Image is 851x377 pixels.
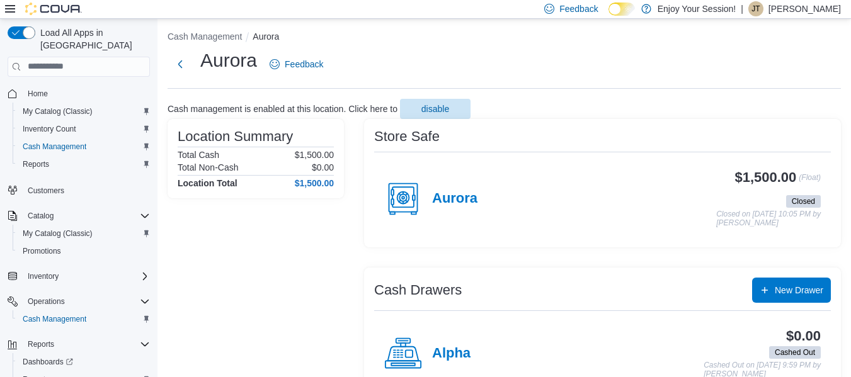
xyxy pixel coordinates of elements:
h4: Alpha [432,346,471,362]
input: Dark Mode [608,3,635,16]
a: Cash Management [18,139,91,154]
span: Operations [28,296,65,307]
span: Cash Management [23,142,86,152]
h4: Aurora [432,191,477,207]
button: Aurora [253,31,279,42]
button: Reports [23,337,59,352]
button: Cash Management [13,138,155,155]
span: My Catalog (Classic) [18,226,150,241]
button: Catalog [3,207,155,225]
p: Enjoy Your Session! [658,1,736,16]
button: Reports [13,155,155,173]
button: Inventory Count [13,120,155,138]
h3: $0.00 [786,329,821,344]
span: Customers [23,182,150,198]
h4: Location Total [178,178,237,188]
a: Reports [18,157,54,172]
span: Feedback [559,3,598,15]
p: $0.00 [312,162,334,172]
span: disable [421,103,449,115]
button: Cash Management [168,31,242,42]
button: My Catalog (Classic) [13,225,155,242]
span: Inventory Count [23,124,76,134]
span: Inventory [23,269,150,284]
p: [PERSON_NAME] [768,1,841,16]
span: Promotions [23,246,61,256]
div: Jeremy Tremblett [748,1,763,16]
button: Inventory [23,269,64,284]
a: Home [23,86,53,101]
h1: Aurora [200,48,257,73]
span: Load All Apps in [GEOGRAPHIC_DATA] [35,26,150,52]
span: Closed [792,196,815,207]
a: Feedback [265,52,328,77]
a: Dashboards [18,354,78,369]
button: My Catalog (Classic) [13,103,155,120]
span: Cash Management [18,312,150,327]
button: Operations [23,294,70,309]
a: Promotions [18,244,66,259]
h6: Total Cash [178,150,219,160]
span: Dashboards [23,357,73,367]
span: Reports [18,157,150,172]
a: Inventory Count [18,121,81,137]
button: disable [400,99,471,119]
h3: Location Summary [178,129,293,144]
p: Cash management is enabled at this location. Click here to [168,104,397,114]
img: Cova [25,3,82,15]
span: Reports [28,339,54,349]
span: Cash Management [18,139,150,154]
button: Operations [3,293,155,310]
a: My Catalog (Classic) [18,226,98,241]
span: Inventory [28,271,59,281]
h3: Store Safe [374,129,440,144]
a: Dashboards [13,353,155,371]
h4: $1,500.00 [295,178,334,188]
span: Inventory Count [18,121,150,137]
h3: $1,500.00 [735,170,797,185]
span: New Drawer [775,284,823,296]
span: Closed [786,195,821,208]
span: My Catalog (Classic) [18,104,150,119]
button: Cash Management [13,310,155,328]
p: | [741,1,743,16]
button: New Drawer [752,278,831,303]
button: Home [3,84,155,103]
nav: An example of EuiBreadcrumbs [168,30,841,45]
span: Catalog [28,211,54,221]
button: Catalog [23,208,59,223]
span: Customers [28,186,64,196]
button: Next [168,52,193,77]
span: My Catalog (Classic) [23,106,93,116]
p: Closed on [DATE] 10:05 PM by [PERSON_NAME] [716,210,821,227]
button: Customers [3,181,155,199]
button: Reports [3,335,155,353]
span: Catalog [23,208,150,223]
h6: Total Non-Cash [178,162,239,172]
span: Promotions [18,244,150,259]
span: Home [23,86,150,101]
p: (Float) [799,170,821,193]
span: My Catalog (Classic) [23,228,93,239]
span: Operations [23,294,150,309]
span: Reports [23,337,150,352]
span: Dashboards [18,354,150,369]
span: Home [28,89,48,99]
span: JT [751,1,760,16]
span: Cashed Out [769,346,821,359]
button: Inventory [3,267,155,285]
a: My Catalog (Classic) [18,104,98,119]
a: Customers [23,183,69,198]
span: Reports [23,159,49,169]
button: Promotions [13,242,155,260]
span: Cash Management [23,314,86,324]
a: Cash Management [18,312,91,327]
h3: Cash Drawers [374,283,462,298]
p: $1,500.00 [295,150,334,160]
span: Feedback [285,58,323,70]
span: Cashed Out [775,347,815,358]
